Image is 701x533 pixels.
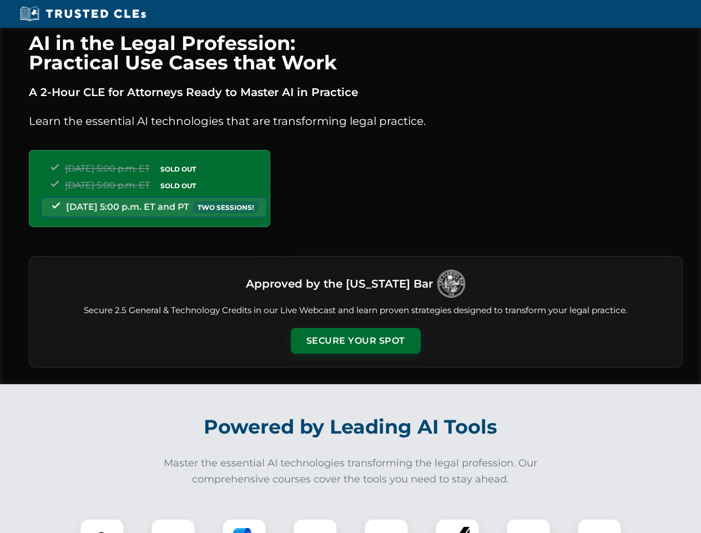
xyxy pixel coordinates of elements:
h1: AI in the Legal Profession: Practical Use Cases that Work [29,33,683,72]
span: [DATE] 5:00 p.m. ET [65,163,150,174]
p: Secure 2.5 General & Technology Credits in our Live Webcast and learn proven strategies designed ... [43,304,669,317]
h2: Powered by Leading AI Tools [43,408,658,446]
p: Learn the essential AI technologies that are transforming legal practice. [29,112,683,130]
img: Trusted CLEs [17,6,149,22]
h3: Approved by the [US_STATE] Bar [246,274,433,294]
button: Secure Your Spot [291,328,421,354]
span: [DATE] 5:00 p.m. ET [65,180,150,190]
p: A 2-Hour CLE for Attorneys Ready to Master AI in Practice [29,83,683,101]
span: SOLD OUT [157,180,200,192]
img: Logo [437,270,465,298]
p: Master the essential AI technologies transforming the legal profession. Our comprehensive courses... [157,455,545,487]
span: SOLD OUT [157,163,200,175]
